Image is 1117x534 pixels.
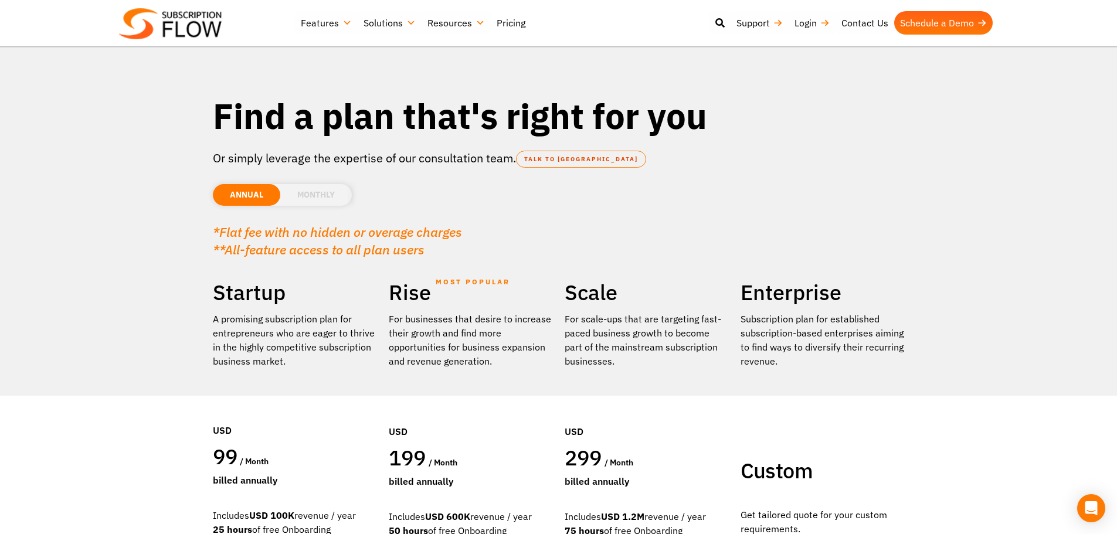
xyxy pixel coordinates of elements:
a: Support [731,11,789,35]
div: Open Intercom Messenger [1077,494,1105,522]
a: Login [789,11,836,35]
a: TALK TO [GEOGRAPHIC_DATA] [516,151,646,168]
div: Billed Annually [213,473,377,487]
div: For businesses that desire to increase their growth and find more opportunities for business expa... [389,312,553,368]
p: Subscription plan for established subscription-based enterprises aiming to find ways to diversify... [741,312,905,368]
span: / month [605,457,633,468]
em: *Flat fee with no hidden or overage charges [213,223,462,240]
a: Schedule a Demo [894,11,993,35]
div: USD [565,389,729,444]
a: Contact Us [836,11,894,35]
strong: USD 600K [425,511,470,522]
div: For scale-ups that are targeting fast-paced business growth to become part of the mainstream subs... [565,312,729,368]
a: Features [295,11,358,35]
span: MOST POPULAR [436,268,510,295]
a: Pricing [491,11,531,35]
em: **All-feature access to all plan users [213,241,425,258]
h2: Enterprise [741,279,905,306]
span: 299 [565,444,602,471]
a: Solutions [358,11,422,35]
div: USD [389,389,553,444]
strong: USD 1.2M [601,511,644,522]
li: ANNUAL [213,184,280,206]
a: Resources [422,11,491,35]
h2: Scale [565,279,729,306]
h2: Startup [213,279,377,306]
span: 199 [389,444,426,471]
span: / month [240,456,269,467]
div: USD [213,388,377,443]
span: 99 [213,443,238,470]
div: Billed Annually [389,474,553,488]
li: MONTHLY [280,184,352,206]
span: / month [429,457,457,468]
h2: Rise [389,279,553,306]
strong: USD 100K [249,509,294,521]
img: Subscriptionflow [119,8,222,39]
div: Billed Annually [565,474,729,488]
span: Custom [741,457,813,484]
h1: Find a plan that's right for you [213,94,905,138]
p: A promising subscription plan for entrepreneurs who are eager to thrive in the highly competitive... [213,312,377,368]
p: Or simply leverage the expertise of our consultation team. [213,149,905,167]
